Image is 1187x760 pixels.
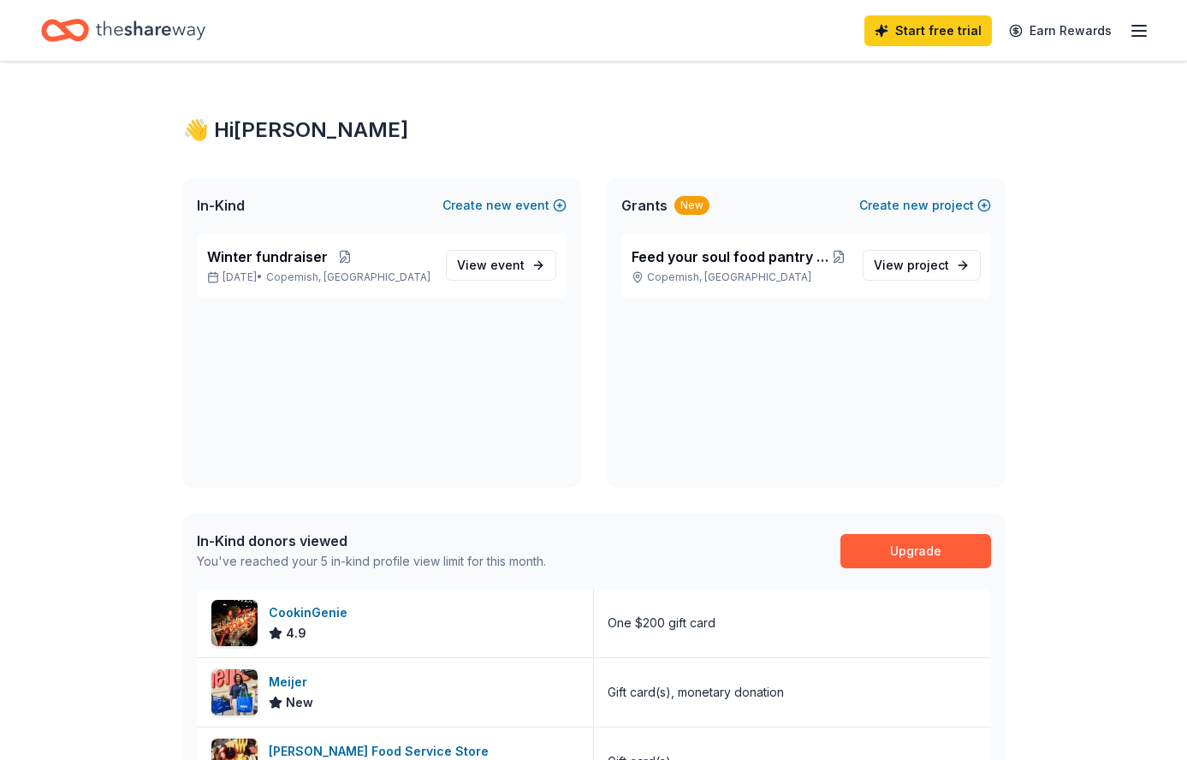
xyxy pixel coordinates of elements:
p: Copemish, [GEOGRAPHIC_DATA] [632,270,849,284]
span: Feed your soul food pantry w/ Community Resources [632,246,830,267]
span: In-Kind [197,195,245,216]
img: Image for CookinGenie [211,600,258,646]
span: project [907,258,949,272]
div: One $200 gift card [608,613,715,633]
span: 4.9 [286,623,306,644]
span: event [490,258,525,272]
img: Image for Meijer [211,669,258,715]
span: New [286,692,313,713]
div: Meijer [269,672,314,692]
span: Winter fundraiser [207,246,328,267]
span: View [457,255,525,276]
a: View project [863,250,981,281]
a: Start free trial [864,15,992,46]
div: In-Kind donors viewed [197,531,546,551]
span: Copemish, [GEOGRAPHIC_DATA] [266,270,430,284]
p: [DATE] • [207,270,432,284]
span: View [874,255,949,276]
a: Earn Rewards [999,15,1122,46]
button: Createnewevent [442,195,567,216]
div: CookinGenie [269,603,354,623]
span: new [903,195,929,216]
div: New [674,196,709,215]
a: Home [41,10,205,50]
div: Gift card(s), monetary donation [608,682,784,703]
button: Createnewproject [859,195,991,216]
div: 👋 Hi [PERSON_NAME] [183,116,1005,144]
span: Grants [621,195,668,216]
a: View event [446,250,556,281]
a: Upgrade [840,534,991,568]
div: You've reached your 5 in-kind profile view limit for this month. [197,551,546,572]
span: new [486,195,512,216]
